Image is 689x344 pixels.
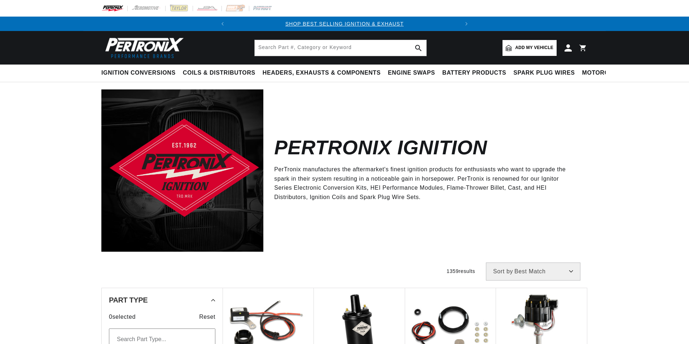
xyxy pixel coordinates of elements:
span: 0 selected [109,312,136,322]
div: Announcement [230,20,459,28]
span: Spark Plug Wires [513,69,575,77]
summary: Headers, Exhausts & Components [259,65,384,81]
summary: Ignition Conversions [101,65,179,81]
span: Part Type [109,296,148,304]
span: Motorcycle [582,69,625,77]
summary: Spark Plug Wires [510,65,578,81]
span: Reset [199,312,215,322]
button: Translation missing: en.sections.announcements.previous_announcement [215,17,230,31]
span: Coils & Distributors [183,69,255,77]
a: SHOP BEST SELLING IGNITION & EXHAUST [285,21,404,27]
span: 1359 results [447,268,475,274]
span: Battery Products [442,69,506,77]
p: PerTronix manufactures the aftermarket's finest ignition products for enthusiasts who want to upg... [274,165,577,202]
img: Pertronix Ignition [101,89,263,251]
button: Translation missing: en.sections.announcements.next_announcement [459,17,474,31]
summary: Motorcycle [579,65,629,81]
span: Ignition Conversions [101,69,176,77]
button: search button [411,40,426,56]
a: Add my vehicle [503,40,557,56]
summary: Coils & Distributors [179,65,259,81]
slideshow-component: Translation missing: en.sections.announcements.announcement_bar [83,17,606,31]
span: Add my vehicle [515,44,553,51]
img: Pertronix [101,35,184,60]
h2: Pertronix Ignition [274,139,487,156]
summary: Engine Swaps [384,65,439,81]
input: Search Part #, Category or Keyword [255,40,426,56]
span: Headers, Exhausts & Components [263,69,381,77]
div: 1 of 2 [230,20,459,28]
summary: Battery Products [439,65,510,81]
span: Engine Swaps [388,69,435,77]
select: Sort by [486,263,580,281]
span: Sort by [493,269,513,274]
